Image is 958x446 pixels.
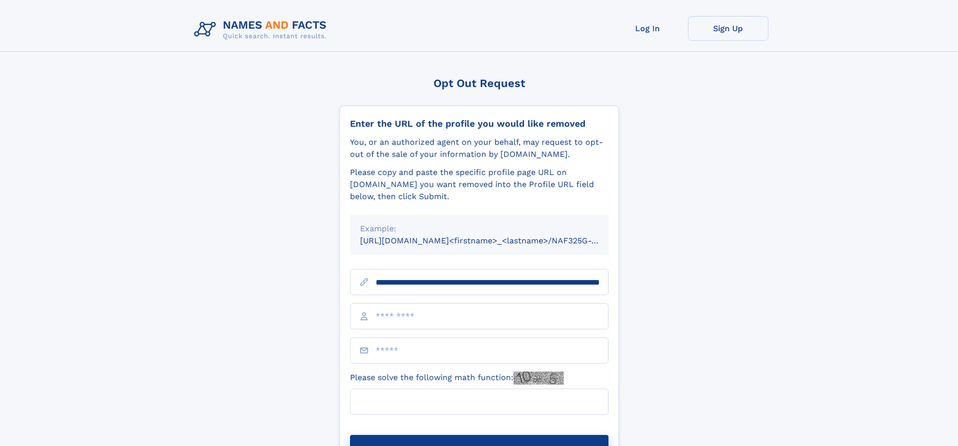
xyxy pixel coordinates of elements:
[350,118,608,129] div: Enter the URL of the profile you would like removed
[607,16,688,41] a: Log In
[360,223,598,235] div: Example:
[350,136,608,160] div: You, or an authorized agent on your behalf, may request to opt-out of the sale of your informatio...
[339,77,619,90] div: Opt Out Request
[350,372,564,385] label: Please solve the following math function:
[190,16,335,43] img: Logo Names and Facts
[360,236,628,245] small: [URL][DOMAIN_NAME]<firstname>_<lastname>/NAF325G-xxxxxxxx
[350,166,608,203] div: Please copy and paste the specific profile page URL on [DOMAIN_NAME] you want removed into the Pr...
[688,16,768,41] a: Sign Up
